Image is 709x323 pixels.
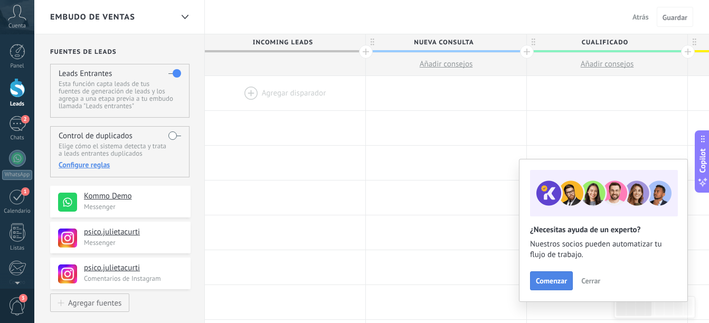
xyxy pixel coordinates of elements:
[59,131,133,141] h4: Control de duplicados
[50,293,129,312] button: Agregar fuentes
[84,227,183,237] h4: psico.julietacurti
[205,34,360,51] span: Incoming leads
[576,273,605,289] button: Cerrar
[176,7,194,27] div: Embudo de ventas
[59,80,181,110] p: Esta función capta leads de tus fuentes de generación de leads y los agrega a una etapa previa a ...
[2,135,33,141] div: Chats
[21,187,30,196] span: 1
[205,34,365,50] div: Incoming leads
[536,277,567,284] span: Comenzar
[50,12,135,22] span: Embudo de ventas
[527,34,682,51] span: Cualificado
[632,12,649,22] span: Atrás
[84,274,184,283] p: Comentarios de Instagram
[2,101,33,108] div: Leads
[21,115,30,123] span: 2
[420,59,473,69] span: Añadir consejos
[530,239,677,260] span: Nuestros socios pueden automatizar tu flujo de trabajo.
[530,271,573,290] button: Comenzar
[84,238,184,247] p: Messenger
[84,263,183,273] h4: psico.julietacurti
[2,170,32,180] div: WhatsApp
[50,48,191,56] h2: Fuentes de leads
[8,23,26,30] span: Cuenta
[657,7,693,27] button: Guardar
[581,59,634,69] span: Añadir consejos
[84,191,183,202] h4: Kommo Demo
[59,142,181,157] p: Elige cómo el sistema detecta y trata a leads entrantes duplicados
[527,53,687,75] button: Añadir consejos
[663,14,687,21] span: Guardar
[68,298,121,307] div: Agregar fuentes
[581,277,600,284] span: Cerrar
[366,34,526,50] div: Nueva consulta
[530,225,677,235] h2: ¿Necesitas ayuda de un experto?
[59,69,112,79] h4: Leads Entrantes
[2,63,33,70] div: Panel
[2,208,33,215] div: Calendario
[527,34,687,50] div: Cualificado
[628,9,653,25] button: Atrás
[366,34,521,51] span: Nueva consulta
[19,294,27,302] span: 3
[2,245,33,252] div: Listas
[84,202,184,211] p: Messenger
[697,149,708,173] span: Copilot
[366,53,526,75] button: Añadir consejos
[59,160,181,169] div: Configure reglas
